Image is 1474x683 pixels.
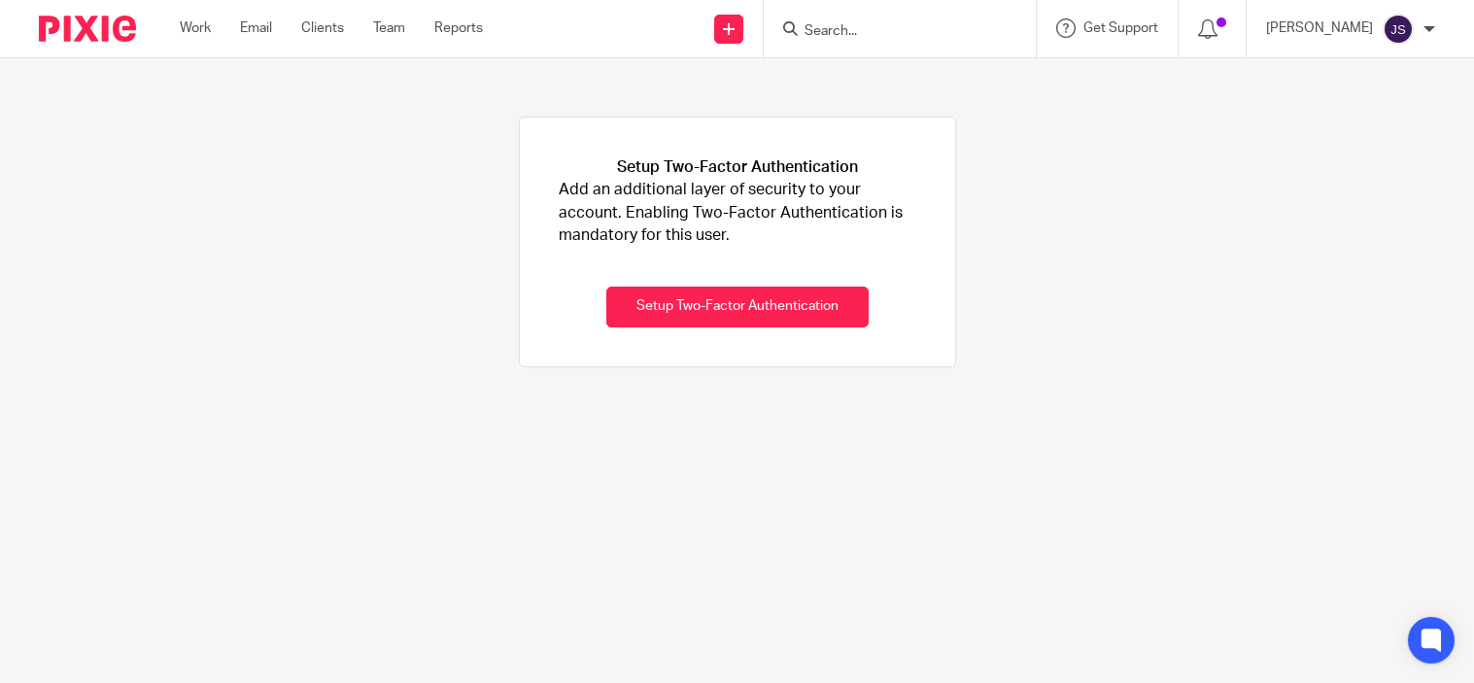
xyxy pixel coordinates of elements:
a: Work [180,18,211,38]
a: Email [240,18,272,38]
img: svg%3E [1383,14,1414,45]
a: Team [373,18,405,38]
p: [PERSON_NAME] [1266,18,1373,38]
input: Search [803,23,977,41]
a: Reports [434,18,483,38]
img: Pixie [39,16,136,42]
a: Clients [301,18,344,38]
button: Setup Two-Factor Authentication [606,287,869,328]
p: Add an additional layer of security to your account. Enabling Two-Factor Authentication is mandat... [559,179,916,247]
span: Get Support [1083,21,1158,35]
h1: Setup Two-Factor Authentication [617,156,858,179]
